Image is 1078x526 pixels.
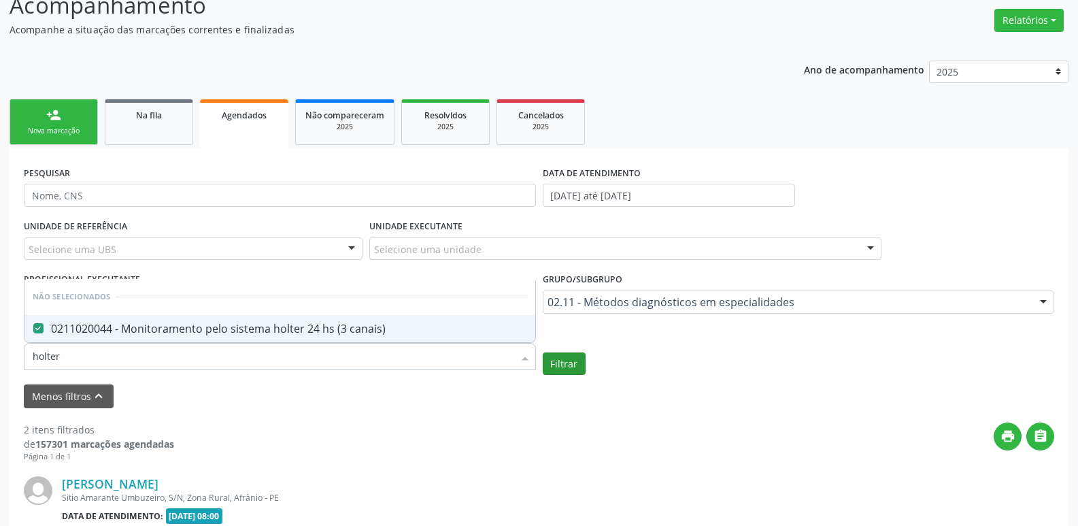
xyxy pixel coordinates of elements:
i: keyboard_arrow_up [91,389,106,404]
input: Selecione um intervalo [543,184,795,207]
label: UNIDADE EXECUTANTE [369,216,462,237]
input: Selecionar procedimentos [33,343,513,370]
i:  [1033,429,1048,444]
div: Nova marcação [20,126,88,136]
strong: 157301 marcações agendadas [35,438,174,450]
span: Resolvidos [424,110,467,121]
button: Filtrar [543,352,586,376]
span: Não compareceram [305,110,384,121]
a: [PERSON_NAME] [62,476,158,491]
div: 0211020044 - Monitoramento pelo sistema holter 24 hs (3 canais) [33,323,527,334]
label: UNIDADE DE REFERÊNCIA [24,216,127,237]
label: DATA DE ATENDIMENTO [543,163,641,184]
div: Sitio Amarante Umbuzeiro, S/N, Zona Rural, Afrânio - PE [62,492,850,504]
div: 2 itens filtrados [24,423,174,437]
p: Ano de acompanhamento [804,61,924,78]
div: Página 1 de 1 [24,451,174,463]
div: person_add [46,108,61,122]
p: Acompanhe a situação das marcações correntes e finalizadas [10,22,751,37]
button: Relatórios [994,9,1064,32]
span: Na fila [136,110,162,121]
span: Selecione uma UBS [29,242,116,257]
button:  [1026,423,1054,450]
i: print [1000,429,1015,444]
b: Data de atendimento: [62,510,163,522]
span: Selecione uma unidade [374,242,482,257]
span: 02.11 - Métodos diagnósticos em especialidades [548,295,1027,309]
button: print [994,423,1022,450]
div: 2025 [507,122,575,132]
span: Cancelados [518,110,564,121]
div: de [24,437,174,451]
label: PROFISSIONAL EXECUTANTE [24,269,140,291]
button: Menos filtroskeyboard_arrow_up [24,384,114,408]
label: Grupo/Subgrupo [543,269,622,291]
input: Nome, CNS [24,184,536,207]
div: 2025 [305,122,384,132]
div: 2025 [411,122,479,132]
img: img [24,476,52,505]
label: PESQUISAR [24,163,70,184]
span: Agendados [222,110,267,121]
span: [DATE] 08:00 [166,508,223,524]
